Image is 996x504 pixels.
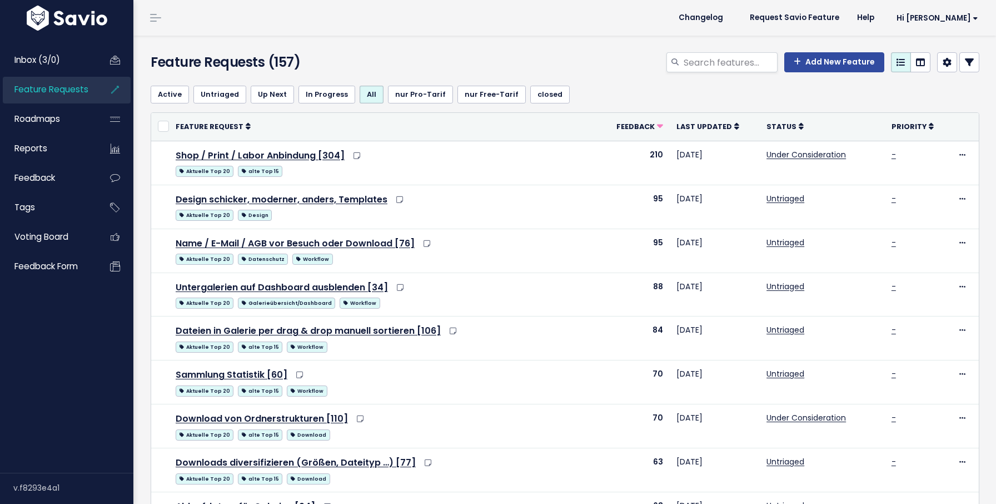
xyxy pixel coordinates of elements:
span: Feedback form [14,260,78,272]
a: Feature Request [176,121,251,132]
a: Untriaged [766,324,804,335]
span: Voting Board [14,231,68,243]
a: Untriaged [766,281,804,292]
td: 88 [599,273,670,317]
a: All [360,86,384,103]
span: Aktuelle Top 20 [176,386,233,397]
span: Galerieübersicht/Dashboard [238,298,335,309]
span: alte Top 15 [238,386,282,397]
a: Workflow [340,295,380,309]
a: nur Pro-Tarif [388,86,453,103]
span: Roadmaps [14,113,60,125]
td: 95 [599,185,670,229]
a: Inbox (3/0) [3,47,92,73]
a: Add New Feature [784,52,884,72]
a: Aktuelle Top 20 [176,164,233,177]
a: Priority [892,121,934,132]
span: Aktuelle Top 20 [176,254,233,265]
a: closed [530,86,570,103]
a: nur Free-Tarif [457,86,526,103]
a: Download [287,471,330,485]
a: Workflow [287,339,327,353]
td: [DATE] [670,448,760,492]
td: [DATE] [670,404,760,448]
a: Datenschutz [238,251,288,265]
span: Datenschutz [238,254,288,265]
td: [DATE] [670,185,760,229]
span: Priority [892,122,927,131]
a: Untriaged [766,193,804,204]
span: Download [287,473,330,485]
td: [DATE] [670,229,760,273]
a: Download von Ordnerstrukturen [110] [176,412,348,425]
input: Search features... [683,52,778,72]
td: [DATE] [670,317,760,360]
a: - [892,456,896,467]
a: Feedback [616,121,663,132]
span: Workflow [287,342,327,353]
a: alte Top 15 [238,383,282,397]
a: Sammlung Statistik [60] [176,368,287,381]
a: Aktuelle Top 20 [176,427,233,441]
span: Feedback [616,122,655,131]
td: 70 [599,360,670,404]
span: Changelog [679,14,723,22]
a: - [892,412,896,423]
td: 210 [599,141,670,185]
a: - [892,237,896,248]
td: [DATE] [670,141,760,185]
a: Reports [3,136,92,161]
span: alte Top 15 [238,473,282,485]
div: v.f8293e4a1 [13,473,133,502]
a: Design [238,207,272,221]
a: alte Top 15 [238,471,282,485]
a: Request Savio Feature [741,9,848,26]
td: 95 [599,229,670,273]
span: Aktuelle Top 20 [176,298,233,309]
a: Aktuelle Top 20 [176,383,233,397]
span: Design [238,210,272,221]
span: Workflow [292,254,332,265]
ul: Filter feature requests [151,86,979,103]
span: Feedback [14,172,55,184]
a: Aktuelle Top 20 [176,471,233,485]
a: Voting Board [3,224,92,250]
span: Aktuelle Top 20 [176,210,233,221]
a: Workflow [287,383,327,397]
span: Last Updated [676,122,732,131]
span: Download [287,429,330,441]
td: [DATE] [670,360,760,404]
a: Aktuelle Top 20 [176,251,233,265]
a: Download [287,427,330,441]
a: - [892,149,896,160]
td: 84 [599,317,670,360]
a: Status [766,121,804,132]
span: Aktuelle Top 20 [176,342,233,353]
span: alte Top 15 [238,429,282,441]
a: Aktuelle Top 20 [176,339,233,353]
span: Inbox (3/0) [14,54,60,66]
a: alte Top 15 [238,427,282,441]
span: Tags [14,201,35,213]
span: Workflow [287,386,327,397]
a: In Progress [298,86,355,103]
span: alte Top 15 [238,166,282,177]
a: Untergalerien auf Dashboard ausblenden [34] [176,281,388,294]
a: Shop / Print / Labor Anbindung [304] [176,149,345,162]
span: Hi [PERSON_NAME] [897,14,978,22]
span: Aktuelle Top 20 [176,473,233,485]
a: Galerieübersicht/Dashboard [238,295,335,309]
a: Design schicker, moderner, anders, Templates [176,193,387,206]
a: alte Top 15 [238,339,282,353]
a: Aktuelle Top 20 [176,295,233,309]
a: Downloads diversifizieren (Größen, Dateityp …) [77] [176,456,416,469]
span: Reports [14,142,47,154]
td: 70 [599,404,670,448]
a: - [892,368,896,379]
a: Roadmaps [3,106,92,132]
img: logo-white.9d6f32f41409.svg [24,6,110,31]
td: 63 [599,448,670,492]
a: Under Consideration [766,412,846,423]
a: Active [151,86,189,103]
span: Feature Requests [14,83,88,95]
